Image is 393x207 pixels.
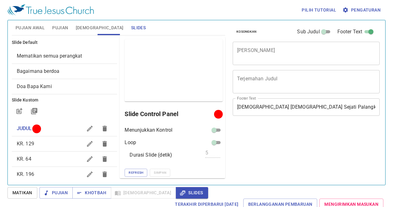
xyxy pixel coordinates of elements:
button: Kosongkan [233,28,260,35]
div: KR. 196 [12,167,117,182]
div: KR. 129 [12,136,117,151]
iframe: from-child [230,122,351,185]
div: Mematikan semua perangkat [12,49,117,64]
div: KR. 64 [12,152,117,167]
span: Pengaturan [344,6,381,14]
span: KR. 64 [17,156,31,162]
button: Pengaturan [341,4,383,16]
span: KR. 196 [17,171,34,177]
span: Pujian [52,24,68,32]
h6: Slide Kustom [12,97,117,104]
span: Slides [181,189,203,197]
span: Khotbah [77,189,106,197]
p: Durasi Slide (detik) [130,151,172,159]
span: [object Object] [17,68,59,74]
span: Slides [131,24,146,32]
span: Pujian Awal [16,24,45,32]
p: Loop [125,139,136,146]
button: Refresh [125,169,147,177]
span: [DEMOGRAPHIC_DATA] [76,24,124,32]
span: [object Object] [17,53,82,59]
span: JUDUL [17,125,32,131]
span: Pilih tutorial [302,6,336,14]
span: KR. 129 [17,141,34,147]
div: Bagaimana berdoa [12,64,117,79]
span: Footer Text [337,28,363,35]
button: Slides [176,187,208,199]
span: Matikan [12,189,32,197]
div: JUDUL [12,121,117,136]
h6: Slide Control Panel [125,109,216,119]
div: Doa Bapa Kami [12,79,117,94]
span: Pujian [44,189,68,197]
img: True Jesus Church [7,4,94,16]
h6: Slide Default [12,39,117,46]
span: Sub Judul [297,28,320,35]
button: Khotbah [72,187,111,199]
button: Pilih tutorial [299,4,339,16]
span: Kosongkan [236,29,257,35]
p: Menunjukkan Kontrol [125,126,172,134]
span: [object Object] [17,83,52,89]
button: Pujian [39,187,73,199]
span: Refresh [129,170,143,176]
button: Matikan [7,187,37,199]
